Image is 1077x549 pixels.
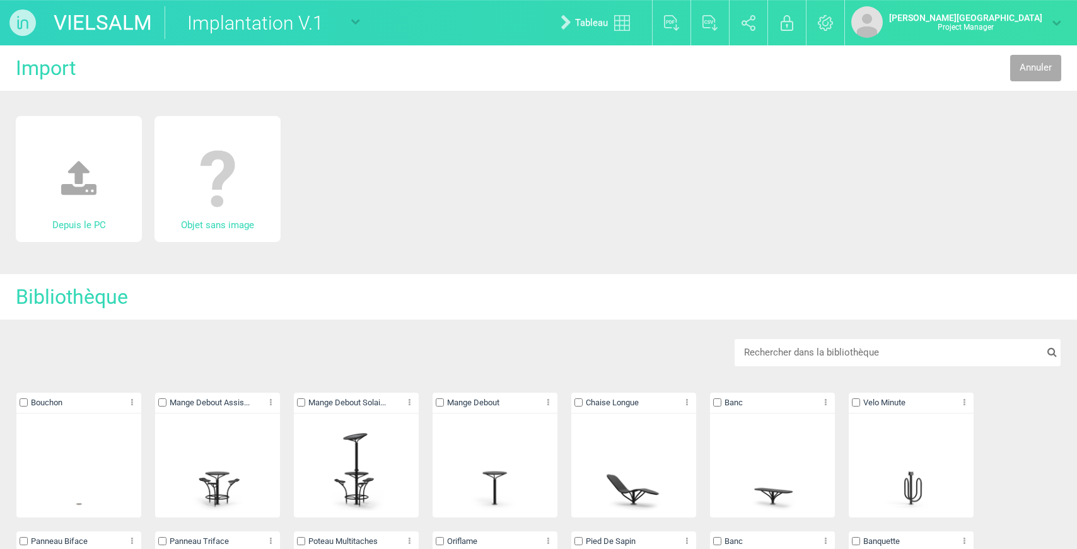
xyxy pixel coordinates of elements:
span: Banc [721,397,820,409]
img: export_pdf.svg [664,15,680,31]
img: 072020558907.png [603,419,664,512]
span: Banc [721,536,820,548]
img: export_csv.svg [702,15,718,31]
span: Mange Debout [444,397,543,409]
button: Annuler [1010,55,1061,81]
img: share.svg [742,15,756,31]
img: default_avatar.png [851,6,883,38]
img: 095602446886.png [742,419,803,512]
span: Panneau Biface [28,536,127,548]
span: Poteau Multitaches [305,536,404,548]
h2: Bibliothèque [16,284,128,310]
a: VIELSALM [54,6,152,39]
span: Banquette [860,536,959,548]
img: locked.svg [781,15,793,31]
img: settings.svg [818,15,834,31]
p: Objet sans image [154,216,281,235]
strong: [PERSON_NAME][GEOGRAPHIC_DATA] [889,13,1042,23]
img: 095556399521.png [465,419,525,512]
p: Depuis le PC [16,216,142,235]
img: 095602339945.png [881,419,941,512]
input: Rechercher dans la bibliothèque [735,339,1044,366]
img: 072022942021.png [187,419,248,512]
span: Velo Minute [860,397,959,409]
span: Mange Debout Solai... [305,397,404,409]
img: 071905323924.png [49,419,109,512]
a: [PERSON_NAME][GEOGRAPHIC_DATA]Project Manager [851,6,1061,38]
span: Oriflame [444,536,543,548]
img: tableau.svg [614,15,630,31]
p: Project Manager [889,23,1042,32]
span: Bouchon [28,397,127,409]
img: 071718500285.png [326,419,387,512]
span: Pied De Sapin [583,536,682,548]
span: Mange Debout Assis... [166,397,265,409]
h2: Import [16,55,76,81]
span: Panneau Triface [166,536,265,548]
a: Depuis le PC [16,116,142,242]
a: Tableau [551,3,646,43]
span: Chaise Longue [583,397,682,409]
img: empty.png [173,135,262,223]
